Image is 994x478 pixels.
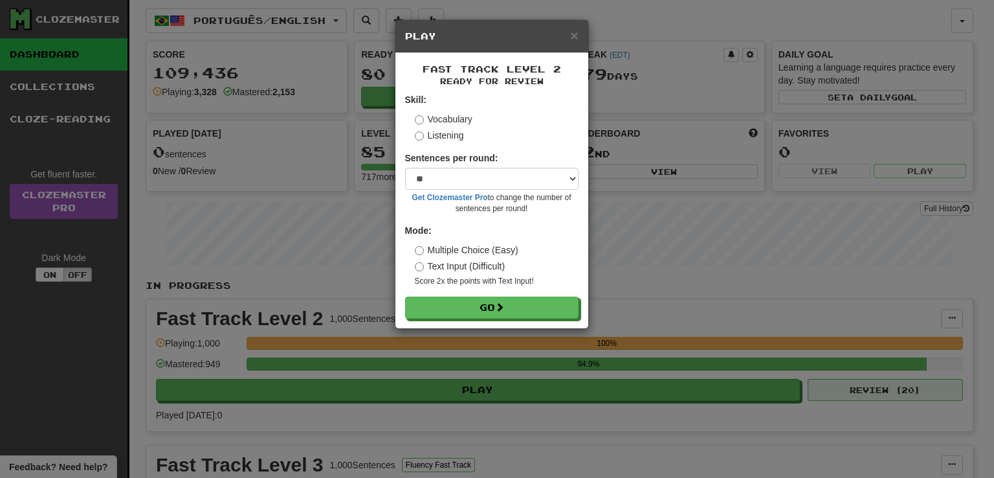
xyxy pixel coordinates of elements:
[412,193,488,202] a: Get Clozemaster Pro
[415,113,472,126] label: Vocabulary
[415,276,579,287] small: Score 2x the points with Text Input !
[423,63,561,74] span: Fast Track Level 2
[570,28,578,42] button: Close
[415,131,424,141] input: Listening
[415,260,505,273] label: Text Input (Difficult)
[415,115,424,124] input: Vocabulary
[415,244,518,256] label: Multiple Choice (Easy)
[405,30,579,43] h5: Play
[415,129,464,142] label: Listening
[405,95,426,105] strong: Skill:
[570,28,578,43] span: ×
[405,192,579,214] small: to change the number of sentences per round!
[405,225,432,236] strong: Mode:
[415,246,424,255] input: Multiple Choice (Easy)
[415,262,424,271] input: Text Input (Difficult)
[405,152,498,165] label: Sentences per round:
[405,297,579,319] button: Go
[405,76,579,87] small: Ready for Review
